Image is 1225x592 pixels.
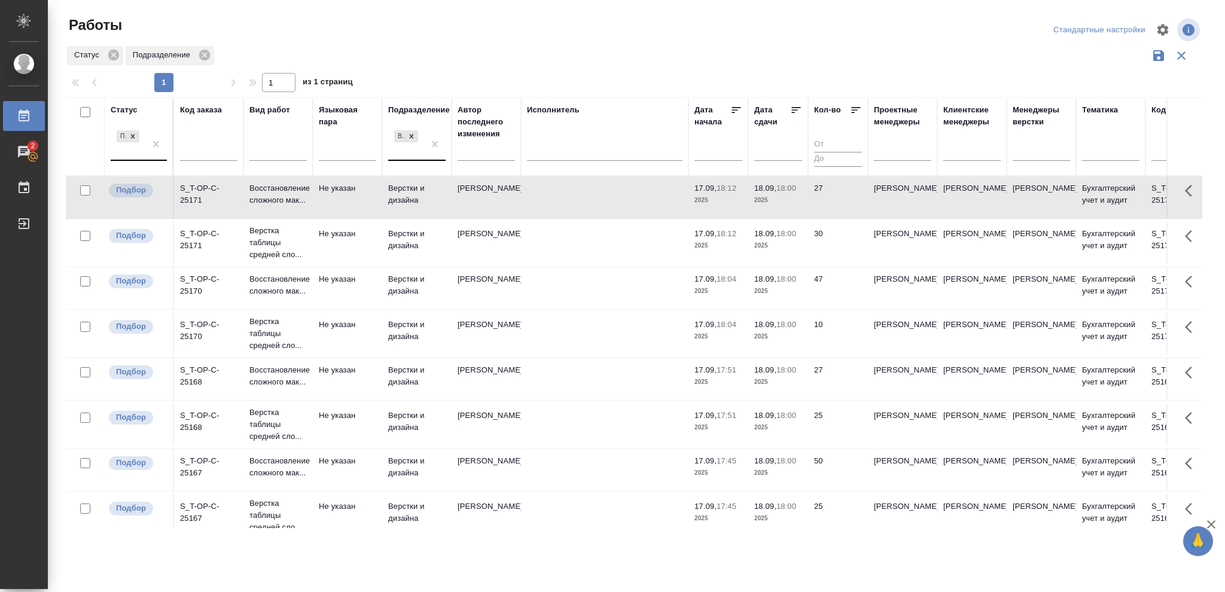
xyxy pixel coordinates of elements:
[937,404,1007,445] td: [PERSON_NAME]
[1148,16,1177,44] span: Настроить таблицу
[754,411,776,420] p: 18.09,
[1145,495,1215,536] td: S_T-OP-C-25167-WK-007
[249,498,307,533] p: Верстка таблицы средней сло...
[1178,449,1206,478] button: Здесь прячутся важные кнопки
[249,104,290,116] div: Вид работ
[1013,501,1070,512] p: [PERSON_NAME]
[754,467,802,479] p: 2025
[180,364,237,388] div: S_T-OP-C-25168
[116,411,146,423] p: Подбор
[694,422,742,434] p: 2025
[754,456,776,465] p: 18.09,
[754,331,802,343] p: 2025
[754,365,776,374] p: 18.09,
[1178,404,1206,432] button: Здесь прячутся важные кнопки
[1151,104,1197,116] div: Код работы
[313,222,382,264] td: Не указан
[249,316,307,352] p: Верстка таблицы средней сло...
[382,449,452,491] td: Верстки и дизайна
[249,364,307,388] p: Восстановление сложного мак...
[1082,501,1139,524] p: Бухгалтерский учет и аудит
[754,274,776,283] p: 18.09,
[1178,176,1206,205] button: Здесь прячутся важные кнопки
[694,456,717,465] p: 17.09,
[808,267,868,309] td: 47
[868,404,937,445] td: [PERSON_NAME]
[754,512,802,524] p: 2025
[108,455,167,471] div: Можно подбирать исполнителей
[1013,455,1070,467] p: [PERSON_NAME]
[108,410,167,426] div: Можно подбирать исполнителей
[937,222,1007,264] td: [PERSON_NAME]
[694,331,742,343] p: 2025
[937,176,1007,218] td: [PERSON_NAME]
[180,410,237,434] div: S_T-OP-C-25168
[937,449,1007,491] td: [PERSON_NAME]
[527,104,580,116] div: Исполнитель
[1188,529,1208,554] span: 🙏
[452,449,521,491] td: [PERSON_NAME]
[1178,222,1206,251] button: Здесь прячутся важные кнопки
[868,358,937,400] td: [PERSON_NAME]
[694,184,717,193] p: 17.09,
[249,273,307,297] p: Восстановление сложного мак...
[937,495,1007,536] td: [PERSON_NAME]
[249,407,307,443] p: Верстка таблицы средней сло...
[754,320,776,329] p: 18.09,
[1013,273,1070,285] p: [PERSON_NAME]
[3,137,45,167] a: 2
[694,240,742,252] p: 2025
[808,449,868,491] td: 50
[1178,313,1206,341] button: Здесь прячутся важные кнопки
[717,411,736,420] p: 17:51
[319,104,376,128] div: Языковая пара
[694,194,742,206] p: 2025
[808,313,868,355] td: 10
[313,267,382,309] td: Не указан
[754,194,802,206] p: 2025
[249,182,307,206] p: Восстановление сложного мак...
[1013,410,1070,422] p: [PERSON_NAME]
[393,129,419,144] div: Верстки и дизайна
[66,16,122,35] span: Работы
[776,365,796,374] p: 18:00
[458,104,515,140] div: Автор последнего изменения
[776,411,796,420] p: 18:00
[382,176,452,218] td: Верстки и дизайна
[694,274,717,283] p: 17.09,
[1145,267,1215,309] td: S_T-OP-C-25170-WK-009
[180,319,237,343] div: S_T-OP-C-25170
[23,140,42,152] span: 2
[694,104,730,128] div: Дата начала
[814,152,862,167] input: До
[943,104,1001,128] div: Клиентские менеджеры
[74,49,103,61] p: Статус
[868,267,937,309] td: [PERSON_NAME]
[754,285,802,297] p: 2025
[754,376,802,388] p: 2025
[313,495,382,536] td: Не указан
[180,182,237,206] div: S_T-OP-C-25171
[1082,455,1139,479] p: Бухгалтерский учет и аудит
[111,104,138,116] div: Статус
[115,129,141,144] div: Подбор
[180,104,222,116] div: Код заказа
[717,456,736,465] p: 17:45
[1013,319,1070,331] p: [PERSON_NAME]
[868,313,937,355] td: [PERSON_NAME]
[180,273,237,297] div: S_T-OP-C-25170
[108,228,167,244] div: Можно подбирать исполнителей
[452,495,521,536] td: [PERSON_NAME]
[180,455,237,479] div: S_T-OP-C-25167
[313,313,382,355] td: Не указан
[452,176,521,218] td: [PERSON_NAME]
[808,176,868,218] td: 27
[1145,222,1215,264] td: S_T-OP-C-25171-WK-007
[937,313,1007,355] td: [PERSON_NAME]
[776,184,796,193] p: 18:00
[382,358,452,400] td: Верстки и дизайна
[776,229,796,238] p: 18:00
[452,267,521,309] td: [PERSON_NAME]
[1178,495,1206,523] button: Здесь прячутся важные кнопки
[776,274,796,283] p: 18:00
